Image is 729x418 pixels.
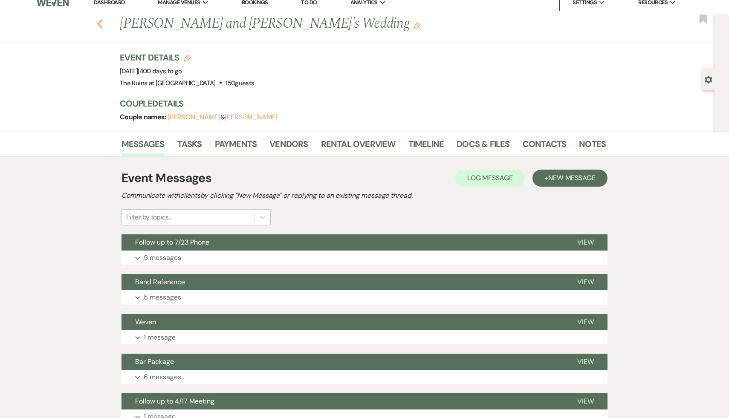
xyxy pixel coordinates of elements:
span: 150 guests [226,79,254,87]
span: Follow up to 4/17 Meeting [135,397,214,406]
a: Timeline [408,137,444,156]
span: Follow up to 7/23 Phone [135,238,209,247]
span: Couple names: [120,112,168,121]
button: Follow up to 4/17 Meeting [121,393,564,409]
h3: Couple Details [120,98,597,110]
button: View [564,354,607,370]
span: Weven [135,317,156,326]
button: View [564,234,607,251]
h1: Event Messages [121,169,211,187]
p: 9 messages [144,252,181,263]
p: 1 message [144,332,176,343]
p: 5 messages [144,292,181,303]
span: View [577,317,594,326]
a: Rental Overview [321,137,396,156]
span: View [577,277,594,286]
button: Bar Package [121,354,564,370]
a: Tasks [177,137,202,156]
button: [PERSON_NAME] [168,114,220,121]
span: View [577,397,594,406]
a: Contacts [523,137,567,156]
span: [DATE] [120,67,182,75]
button: 1 message [121,330,607,345]
span: View [577,238,594,247]
span: Bar Package [135,357,174,366]
span: The Ruins at [GEOGRAPHIC_DATA] [120,79,216,87]
span: View [577,357,594,366]
button: 5 messages [121,290,607,305]
button: View [564,314,607,330]
button: 9 messages [121,251,607,265]
button: [PERSON_NAME] [225,114,278,121]
button: View [564,274,607,290]
button: Log Message [455,170,525,187]
span: & [168,113,278,121]
a: Payments [215,137,257,156]
a: Notes [579,137,606,156]
h2: Communicate with clients by clicking "New Message" or replying to an existing message thread. [121,190,607,201]
span: Band Reference [135,277,185,286]
h3: Event Details [120,52,254,63]
div: Filter by topics... [126,212,172,222]
a: Vendors [269,137,308,156]
a: Messages [121,137,165,156]
button: 6 messages [121,370,607,384]
span: | [138,67,182,75]
button: Weven [121,314,564,330]
button: Follow up to 7/23 Phone [121,234,564,251]
button: View [564,393,607,409]
h1: [PERSON_NAME] and [PERSON_NAME]'s Wedding [120,14,502,34]
span: New Message [548,173,596,182]
a: Docs & Files [457,137,509,156]
button: Band Reference [121,274,564,290]
button: Edit [414,21,420,29]
button: Open lead details [705,75,712,83]
p: 6 messages [144,372,181,383]
button: +New Message [532,170,607,187]
span: 400 days to go [139,67,182,75]
span: Log Message [467,173,513,182]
